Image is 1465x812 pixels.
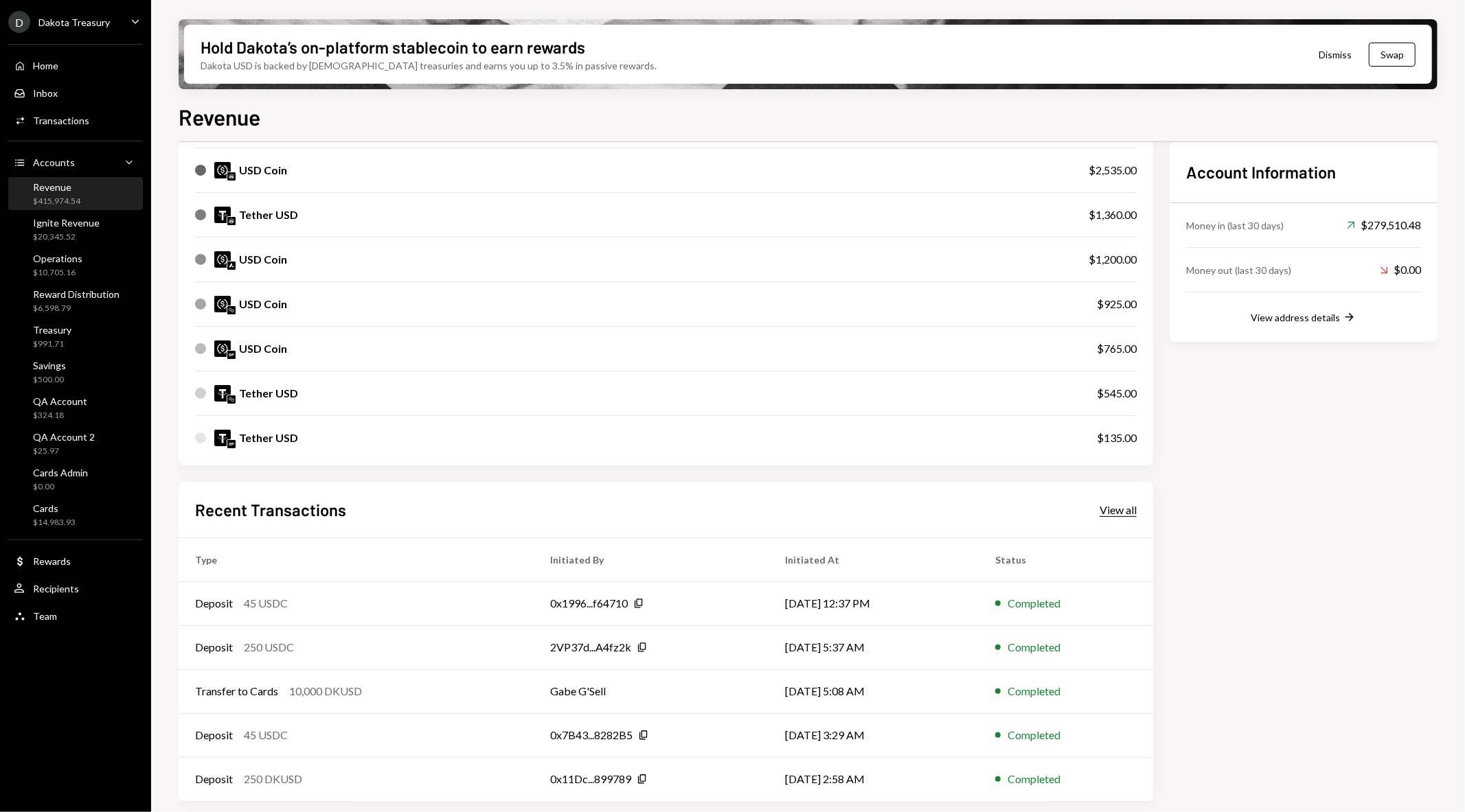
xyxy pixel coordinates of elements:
div: $14,983.93 [33,517,76,529]
div: Treasury [33,324,71,336]
a: QA Account$324.18 [8,391,143,424]
div: Operations [33,253,82,264]
div: Cards Admin [33,467,88,478]
div: Accounts [33,156,75,168]
div: $135.00 [1097,430,1137,446]
div: 0x7B43...8282B5 [550,727,633,743]
th: Initiated By [534,537,768,581]
img: polygon-mainnet [227,306,236,314]
div: QA Account [33,395,87,407]
div: Completed [1008,727,1060,743]
div: Tether USD [239,385,298,402]
h1: Revenue [179,103,260,130]
div: $765.00 [1097,340,1137,357]
img: USDT [214,385,231,402]
div: $10,705.16 [33,267,82,279]
td: [DATE] 3:29 AM [769,713,979,757]
th: Type [179,537,534,581]
td: [DATE] 12:37 PM [769,581,979,625]
div: $324.18 [33,410,87,421]
h2: Account Information [1186,161,1421,183]
td: Gabe G'Sell [534,669,768,713]
div: Deposit [195,771,233,787]
button: Swap [1369,43,1416,67]
div: Rewards [33,555,71,567]
div: $6,598.79 [33,303,120,314]
div: Completed [1008,683,1060,699]
div: Money out (last 30 days) [1186,263,1291,277]
div: 250 USDC [244,639,294,656]
div: $1,360.00 [1089,207,1137,223]
div: 45 USDC [244,727,288,743]
div: Completed [1008,595,1060,612]
div: Team [33,610,57,622]
img: USDT [214,207,231,223]
div: $545.00 [1097,385,1137,402]
a: Recipients [8,576,143,601]
div: 250 DKUSD [244,771,302,787]
a: Home [8,53,143,78]
div: Hold Dakota’s on-platform stablecoin to earn rewards [201,36,585,58]
img: USDC [214,162,231,178]
a: View all [1100,502,1137,517]
div: $500.00 [33,374,66,386]
img: USDT [214,430,231,446]
a: Team [8,603,143,628]
a: Revenue$415,974.54 [8,177,143,210]
button: View address details [1251,310,1356,325]
img: optimism-mainnet [227,351,236,359]
div: USD Coin [239,340,287,357]
div: $279,510.48 [1347,217,1421,233]
th: Initiated At [769,537,979,581]
div: Money in (last 30 days) [1186,218,1284,233]
div: 45 USDC [244,595,288,612]
th: Status [979,537,1153,581]
a: Reward Distribution$6,598.79 [8,284,143,317]
div: USD Coin [239,251,287,268]
div: $20,345.52 [33,231,100,243]
img: USDC [214,340,231,357]
div: $2,535.00 [1089,162,1137,178]
div: $0.00 [1380,262,1421,278]
a: Savings$500.00 [8,356,143,388]
div: $991.71 [33,338,71,350]
img: USDC [214,251,231,268]
div: Tether USD [239,207,298,223]
img: arbitrum-mainnet [227,172,236,181]
img: USDC [214,296,231,312]
div: Transfer to Cards [195,683,278,699]
div: $0.00 [33,481,88,493]
div: $1,200.00 [1089,251,1137,268]
div: Deposit [195,727,233,743]
div: Dakota Treasury [38,16,110,28]
div: USD Coin [239,162,287,178]
a: QA Account 2$25.97 [8,427,143,460]
div: View address details [1251,312,1340,323]
td: [DATE] 5:37 AM [769,625,979,669]
div: Reward Distribution [33,288,120,300]
img: avalanche-mainnet [227,262,236,270]
div: Completed [1008,771,1060,787]
div: Deposit [195,595,233,612]
div: $415,974.54 [33,196,80,207]
div: Inbox [33,87,58,99]
a: Transactions [8,108,143,132]
div: Ignite Revenue [33,217,100,229]
div: Recipients [33,583,79,594]
h2: Recent Transactions [195,498,346,521]
div: Dakota USD is backed by [DEMOGRAPHIC_DATA] treasuries and earns you up to 3.5% in passive rewards. [201,58,657,73]
div: Home [33,60,58,71]
div: QA Account 2 [33,431,95,443]
div: Tether USD [239,430,298,446]
div: Cards [33,502,76,514]
td: [DATE] 5:08 AM [769,669,979,713]
a: Operations$10,705.16 [8,248,143,281]
div: Savings [33,360,66,371]
div: Revenue [33,181,80,193]
img: arbitrum-mainnet [227,217,236,225]
img: optimism-mainnet [227,440,236,448]
div: Deposit [195,639,233,656]
button: Dismiss [1302,38,1369,71]
div: Transactions [33,115,89,126]
a: Rewards [8,548,143,573]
